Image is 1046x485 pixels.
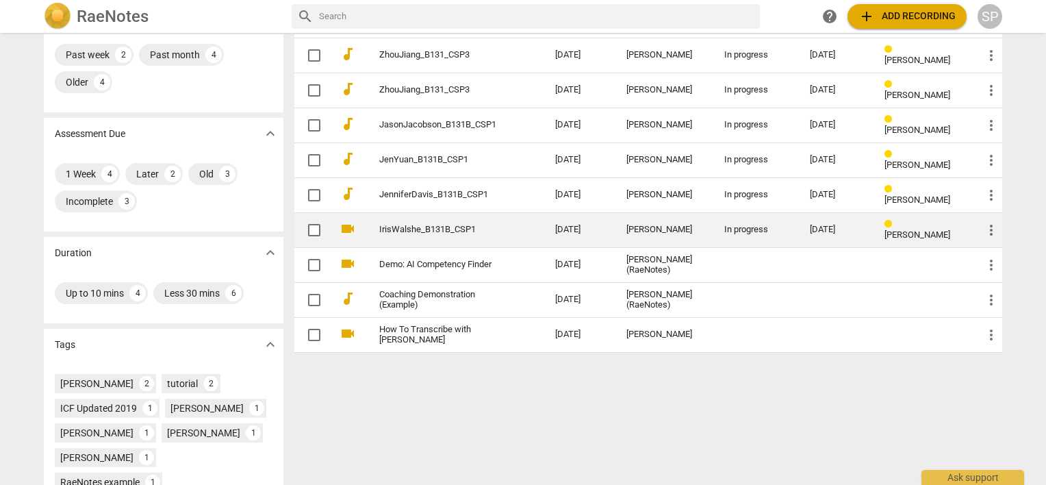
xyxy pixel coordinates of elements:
[55,338,75,352] p: Tags
[724,225,789,235] div: In progress
[379,120,506,130] a: JasonJacobson_B131B_CSP1
[66,286,124,300] div: Up to 10 mins
[60,377,133,390] div: [PERSON_NAME]
[167,426,240,440] div: [PERSON_NAME]
[858,8,956,25] span: Add recording
[884,229,950,240] span: [PERSON_NAME]
[164,166,181,182] div: 2
[260,242,281,263] button: Show more
[884,219,897,229] span: Review status: in progress
[544,108,615,142] td: [DATE]
[66,195,113,208] div: Incomplete
[544,177,615,212] td: [DATE]
[139,376,154,391] div: 2
[983,47,999,64] span: more_vert
[884,79,897,90] span: Review status: in progress
[821,8,838,25] span: help
[44,3,71,30] img: Logo
[225,285,242,301] div: 6
[249,401,264,416] div: 1
[142,401,157,416] div: 1
[884,160,950,170] span: [PERSON_NAME]
[262,125,279,142] span: expand_more
[60,426,133,440] div: [PERSON_NAME]
[262,336,279,353] span: expand_more
[724,50,789,60] div: In progress
[60,451,133,464] div: [PERSON_NAME]
[626,85,702,95] div: [PERSON_NAME]
[978,4,1002,29] button: SP
[810,190,862,200] div: [DATE]
[164,286,220,300] div: Less 30 mins
[340,186,356,202] span: audiotrack
[66,48,110,62] div: Past week
[379,225,506,235] a: IrisWalshe_B131B_CSP1
[983,82,999,99] span: more_vert
[983,152,999,169] span: more_vert
[724,190,789,200] div: In progress
[884,125,950,135] span: [PERSON_NAME]
[340,81,356,97] span: audiotrack
[340,221,356,237] span: videocam
[118,193,135,210] div: 3
[260,334,281,355] button: Show more
[626,50,702,60] div: [PERSON_NAME]
[884,149,897,160] span: Review status: in progress
[724,85,789,95] div: In progress
[260,123,281,144] button: Show more
[167,377,198,390] div: tutorial
[810,50,862,60] div: [DATE]
[101,166,118,182] div: 4
[340,256,356,272] span: videocam
[626,155,702,165] div: [PERSON_NAME]
[219,166,235,182] div: 3
[810,85,862,95] div: [DATE]
[203,376,218,391] div: 2
[983,292,999,308] span: more_vert
[44,3,281,30] a: LogoRaeNotes
[60,401,137,415] div: ICF Updated 2019
[983,187,999,203] span: more_vert
[379,260,506,270] a: Demo: AI Competency Finder
[858,8,875,25] span: add
[340,46,356,62] span: audiotrack
[884,195,950,205] span: [PERSON_NAME]
[884,45,897,55] span: Review status: in progress
[884,114,897,125] span: Review status: in progress
[810,155,862,165] div: [DATE]
[884,55,950,65] span: [PERSON_NAME]
[379,325,506,345] a: How To Transcribe with [PERSON_NAME]
[544,317,615,352] td: [DATE]
[129,285,146,301] div: 4
[340,325,356,342] span: videocam
[544,142,615,177] td: [DATE]
[55,246,92,260] p: Duration
[379,85,506,95] a: ZhouJiang_B131_CSP3
[626,290,702,310] div: [PERSON_NAME] (RaeNotes)
[379,290,506,310] a: Coaching Demonstration (Example)
[66,75,88,89] div: Older
[983,327,999,343] span: more_vert
[55,127,125,141] p: Assessment Due
[983,117,999,134] span: more_vert
[544,212,615,247] td: [DATE]
[94,74,110,90] div: 4
[544,73,615,108] td: [DATE]
[724,120,789,130] div: In progress
[884,90,950,100] span: [PERSON_NAME]
[379,155,506,165] a: JenYuan_B131B_CSP1
[115,47,131,63] div: 2
[544,282,615,317] td: [DATE]
[626,190,702,200] div: [PERSON_NAME]
[626,120,702,130] div: [PERSON_NAME]
[340,290,356,307] span: audiotrack
[139,425,154,440] div: 1
[262,245,279,261] span: expand_more
[150,48,200,62] div: Past month
[810,120,862,130] div: [DATE]
[136,167,159,181] div: Later
[810,225,862,235] div: [DATE]
[983,257,999,273] span: more_vert
[626,255,702,275] div: [PERSON_NAME] (RaeNotes)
